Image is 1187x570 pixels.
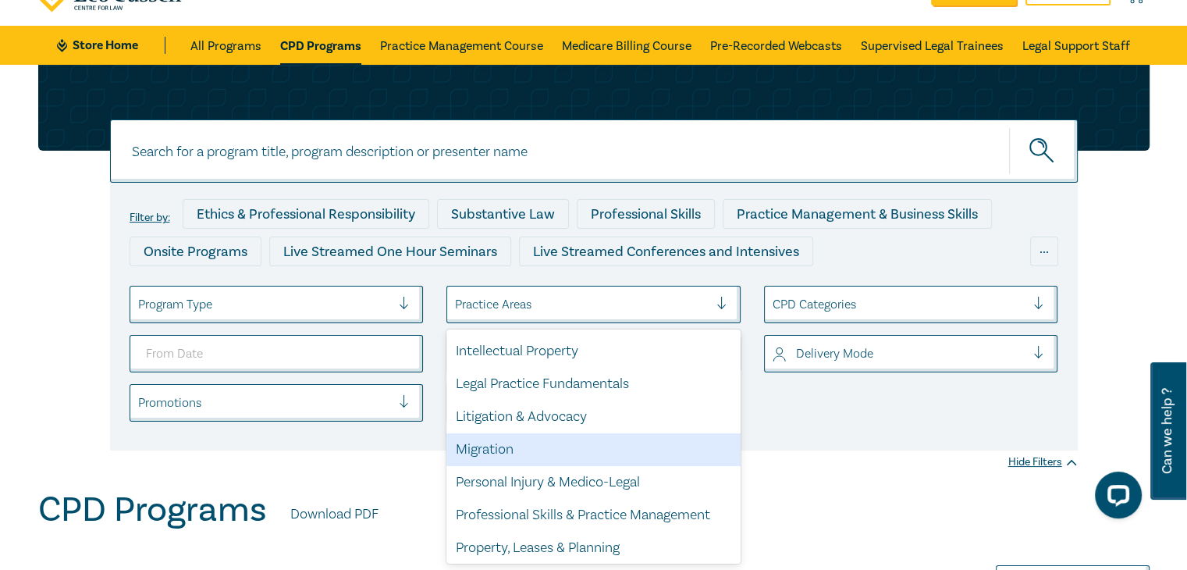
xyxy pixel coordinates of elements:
input: select [773,296,776,313]
div: Professional Skills & Practice Management [446,499,741,532]
div: Professional Skills [577,199,715,229]
input: From Date [130,335,424,372]
div: Legal Practice Fundamentals [446,368,741,401]
input: select [773,345,776,362]
a: All Programs [190,26,261,65]
div: Litigation & Advocacy [446,401,741,433]
label: Filter by: [130,212,170,224]
div: Practice Management & Business Skills [723,199,992,229]
a: Medicare Billing Course [562,26,691,65]
div: Onsite Programs [130,237,261,266]
div: Property, Leases & Planning [446,532,741,565]
div: Live Streamed Conferences and Intensives [519,237,813,266]
iframe: LiveChat chat widget [1082,465,1148,531]
div: Live Streamed Practical Workshops [130,274,377,304]
a: CPD Programs [280,26,361,65]
input: select [455,296,458,313]
a: Supervised Legal Trainees [861,26,1004,65]
h1: CPD Programs [38,490,267,530]
a: Practice Management Course [380,26,543,65]
div: Hide Filters [1008,454,1078,470]
a: Download PDF [290,504,378,525]
a: Legal Support Staff [1022,26,1130,65]
div: Migration [446,433,741,466]
div: ... [1030,237,1058,266]
a: Store Home [57,37,165,54]
div: Intellectual Property [446,335,741,368]
input: select [138,394,141,411]
div: Ethics & Professional Responsibility [183,199,429,229]
input: Search for a program title, program description or presenter name [110,119,1078,183]
input: select [138,296,141,313]
div: 10 CPD Point Packages [572,274,743,304]
div: Personal Injury & Medico-Legal [446,466,741,499]
div: Pre-Recorded Webcasts [385,274,564,304]
div: Substantive Law [437,199,569,229]
span: Can we help ? [1160,372,1175,490]
div: Live Streamed One Hour Seminars [269,237,511,266]
a: Pre-Recorded Webcasts [710,26,842,65]
div: National Programs [751,274,894,304]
